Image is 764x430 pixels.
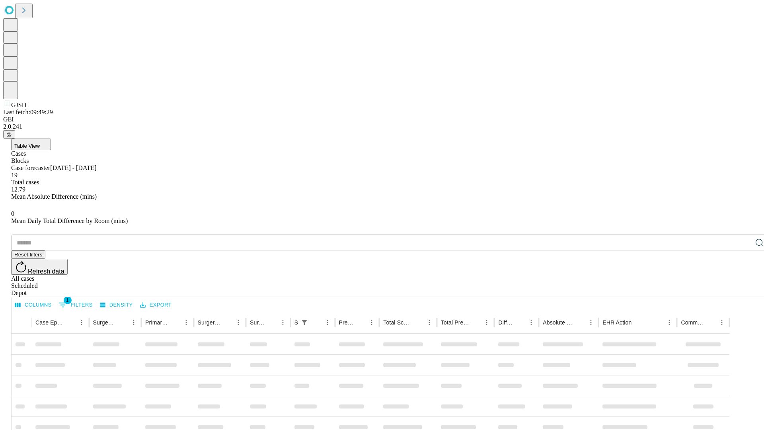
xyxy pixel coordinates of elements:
button: Menu [481,317,492,328]
span: Reset filters [14,252,42,258]
button: Menu [664,317,675,328]
div: Surgeon Name [93,319,116,326]
button: Menu [76,317,87,328]
button: Menu [526,317,537,328]
span: Total cases [11,179,39,186]
span: Case forecaster [11,164,50,171]
span: 1 [64,296,72,304]
div: Difference [498,319,514,326]
button: Menu [181,317,192,328]
span: @ [6,131,12,137]
button: Sort [413,317,424,328]
span: Refresh data [28,268,64,275]
button: Select columns [13,299,54,311]
div: Scheduled In Room Duration [294,319,298,326]
div: Comments [681,319,704,326]
div: Total Predicted Duration [441,319,470,326]
span: GJSH [11,102,26,108]
button: Menu [716,317,727,328]
button: Menu [424,317,435,328]
span: Mean Daily Total Difference by Room (mins) [11,217,128,224]
button: Show filters [57,299,95,311]
span: Mean Absolute Difference (mins) [11,193,97,200]
div: 2.0.241 [3,123,761,130]
div: EHR Action [602,319,631,326]
button: @ [3,130,15,139]
button: Menu [322,317,333,328]
button: Menu [233,317,244,328]
button: Sort [266,317,277,328]
button: Menu [366,317,377,328]
span: Table View [14,143,40,149]
button: Sort [311,317,322,328]
div: GEI [3,116,761,123]
div: Primary Service [145,319,168,326]
button: Sort [470,317,481,328]
span: 19 [11,172,18,178]
div: Surgery Date [250,319,265,326]
div: Surgery Name [198,319,221,326]
button: Menu [585,317,596,328]
button: Refresh data [11,259,68,275]
button: Density [98,299,135,311]
button: Sort [170,317,181,328]
button: Table View [11,139,51,150]
button: Sort [632,317,643,328]
span: [DATE] - [DATE] [50,164,96,171]
button: Menu [128,317,139,328]
button: Sort [705,317,716,328]
button: Sort [574,317,585,328]
button: Reset filters [11,250,45,259]
button: Sort [65,317,76,328]
button: Menu [277,317,288,328]
button: Show filters [299,317,310,328]
div: Predicted In Room Duration [339,319,355,326]
div: 1 active filter [299,317,310,328]
button: Sort [222,317,233,328]
div: Absolute Difference [543,319,573,326]
span: Last fetch: 09:49:29 [3,109,53,115]
div: Total Scheduled Duration [383,319,412,326]
button: Sort [117,317,128,328]
div: Case Epic Id [35,319,64,326]
span: 12.79 [11,186,25,193]
button: Export [138,299,173,311]
button: Sort [355,317,366,328]
span: 0 [11,210,14,217]
button: Sort [515,317,526,328]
